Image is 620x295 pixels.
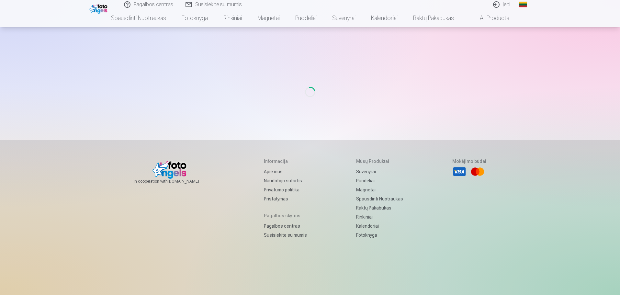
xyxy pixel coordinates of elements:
a: Rinkiniai [216,9,250,27]
li: Visa [452,165,467,179]
li: Mastercard [470,165,485,179]
a: Spausdinti nuotraukas [356,194,403,203]
a: Pristatymas [264,194,307,203]
a: Suvenyrai [324,9,363,27]
a: Kalendoriai [356,221,403,231]
a: Susisiekite su mumis [264,231,307,240]
a: Suvenyrai [356,167,403,176]
a: Puodeliai [356,176,403,185]
h5: Informacija [264,158,307,165]
a: Naudotojo sutartis [264,176,307,185]
h5: Mūsų produktai [356,158,403,165]
a: Rinkiniai [356,212,403,221]
a: Spausdinti nuotraukas [103,9,174,27]
a: Pagalbos centras [264,221,307,231]
h5: Pagalbos skyrius [264,212,307,219]
a: Kalendoriai [363,9,405,27]
span: In cooperation with [134,179,215,184]
a: Fotoknyga [356,231,403,240]
a: Privatumo politika [264,185,307,194]
a: [DOMAIN_NAME] [168,179,215,184]
a: All products [462,9,517,27]
a: Apie mus [264,167,307,176]
a: Raktų pakabukas [405,9,462,27]
a: Magnetai [356,185,403,194]
img: /fa2 [89,3,109,14]
a: Fotoknyga [174,9,216,27]
h5: Mokėjimo būdai [452,158,486,165]
a: Magnetai [250,9,287,27]
a: Raktų pakabukas [356,203,403,212]
a: Puodeliai [287,9,324,27]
